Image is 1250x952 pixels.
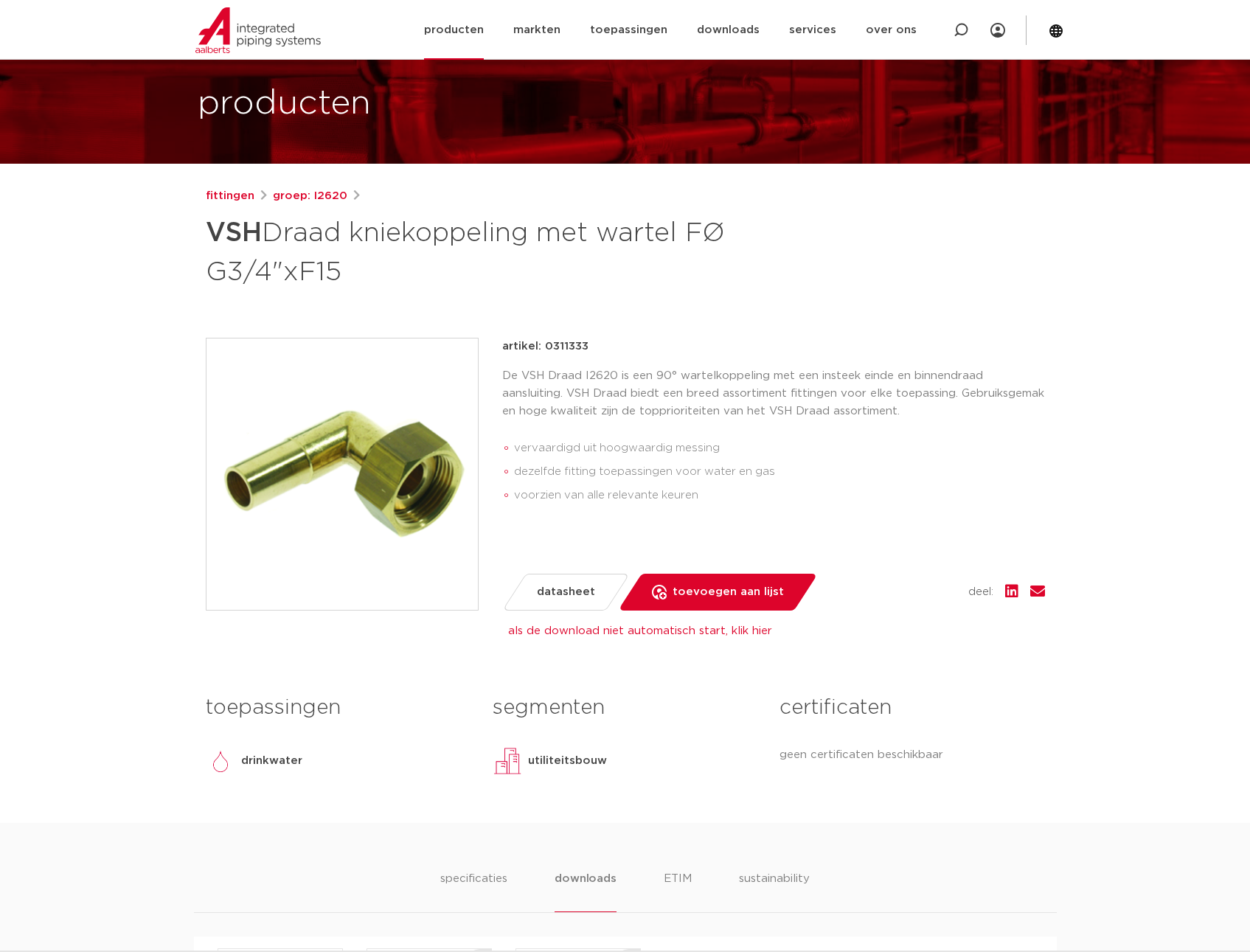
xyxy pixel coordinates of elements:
img: Product Image for VSH Draad kniekoppeling met wartel FØ G3/4"xF15 [206,338,478,610]
p: De VSH Draad I2620 is een 90° wartelkoppeling met een insteek einde en binnendraad aansluiting. V... [502,367,1045,420]
span: toevoegen aan lijst [673,580,784,604]
p: geen certificaten beschikbaar [779,746,1044,764]
h1: Draad kniekoppeling met wartel FØ G3/4"xF15 [206,211,760,291]
li: specificaties [440,870,507,912]
h3: toepassingen [206,693,471,723]
p: artikel: 0311333 [502,338,588,355]
li: sustainability [739,870,810,912]
li: dezelfde fitting toepassingen voor water en gas [514,460,1045,484]
img: utiliteitsbouw [493,746,522,776]
h3: segmenten [493,693,757,723]
h1: producten [198,80,371,128]
strong: VSH [206,220,262,246]
span: deel: [968,583,993,601]
li: ETIM [664,870,692,912]
a: datasheet [501,574,629,611]
li: downloads [555,870,616,912]
a: als de download niet automatisch start, klik hier [508,625,772,636]
img: drinkwater [206,746,235,776]
h3: certificaten [779,693,1044,723]
p: utiliteitsbouw [528,752,607,770]
a: groep: I2620 [273,187,347,205]
span: datasheet [537,580,595,604]
li: voorzien van alle relevante keuren [514,484,1045,507]
p: drinkwater [241,752,302,770]
a: fittingen [206,187,254,205]
li: vervaardigd uit hoogwaardig messing [514,437,1045,460]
